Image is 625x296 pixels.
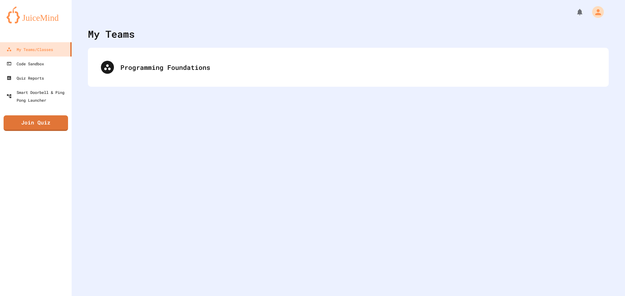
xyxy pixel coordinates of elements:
[7,60,44,68] div: Code Sandbox
[7,88,69,104] div: Smart Doorbell & Ping Pong Launcher
[564,6,585,18] div: My Notifications
[585,5,605,19] div: My Account
[120,62,596,72] div: Programming Foundations
[7,74,44,82] div: Quiz Reports
[88,27,135,41] div: My Teams
[4,115,68,131] a: Join Quiz
[7,6,65,23] img: logo-orange.svg
[7,45,53,53] div: My Teams/Classes
[94,54,602,80] div: Programming Foundations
